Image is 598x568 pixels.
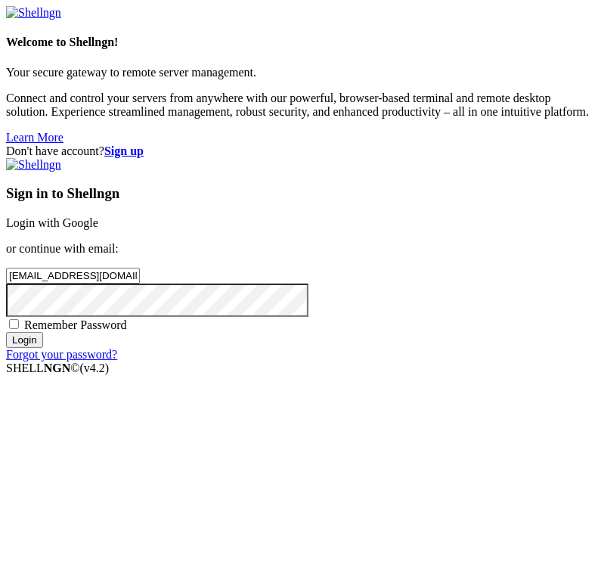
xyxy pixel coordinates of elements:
[44,362,71,374] b: NGN
[6,144,592,158] div: Don't have account?
[6,36,592,49] h4: Welcome to Shellngn!
[6,268,140,284] input: Email address
[6,158,61,172] img: Shellngn
[6,185,592,202] h3: Sign in to Shellngn
[6,216,98,229] a: Login with Google
[6,362,109,374] span: SHELL ©
[6,332,43,348] input: Login
[6,66,592,79] p: Your secure gateway to remote server management.
[6,6,61,20] img: Shellngn
[6,348,117,361] a: Forgot your password?
[80,362,110,374] span: 4.2.0
[6,131,64,144] a: Learn More
[9,319,19,329] input: Remember Password
[104,144,144,157] a: Sign up
[24,318,127,331] span: Remember Password
[6,242,592,256] p: or continue with email:
[6,92,592,119] p: Connect and control your servers from anywhere with our powerful, browser-based terminal and remo...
